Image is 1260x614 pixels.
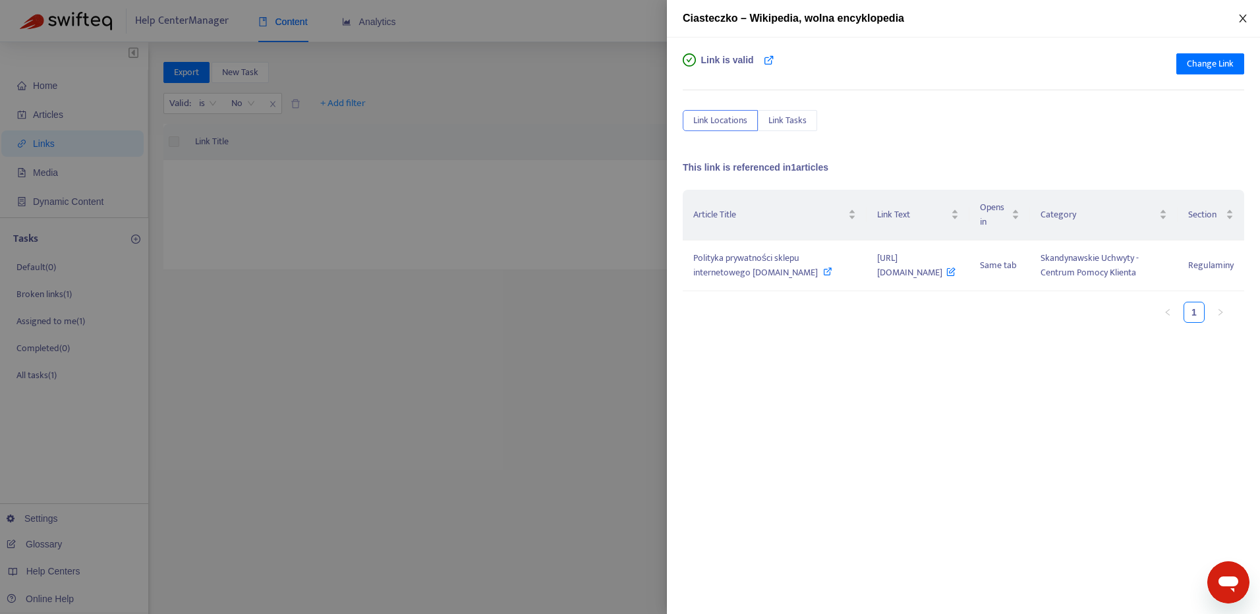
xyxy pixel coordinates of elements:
span: Category [1041,208,1157,222]
button: Close [1234,13,1252,25]
th: Opens in [969,190,1029,240]
button: left [1157,302,1178,323]
span: Ciasteczko – Wikipedia, wolna encyklopedia [683,13,904,24]
button: Link Tasks [758,110,817,131]
button: Change Link [1176,53,1244,74]
span: This link is referenced in 1 articles [683,162,828,173]
th: Category [1030,190,1178,240]
span: Change Link [1187,57,1234,71]
button: right [1210,302,1231,323]
span: close [1238,13,1248,24]
li: Next Page [1210,302,1231,323]
iframe: Przycisk umożliwiający otwarcie okna komunikatora [1207,561,1249,603]
th: Article Title [683,190,867,240]
li: Previous Page [1157,302,1178,323]
th: Link Text [867,190,970,240]
span: Link Text [877,208,949,222]
span: Link is valid [701,53,754,80]
span: Section [1188,208,1223,222]
th: Section [1178,190,1244,240]
span: check-circle [683,53,696,67]
span: Regulaminy [1188,258,1234,273]
span: right [1217,308,1224,316]
span: Link Locations [693,113,747,128]
span: Skandynawskie Uchwyty - Centrum Pomocy Klienta [1041,250,1139,280]
span: [URL][DOMAIN_NAME] [877,250,956,280]
span: Same tab [980,258,1017,273]
span: Polityka prywatności sklepu internetowego [DOMAIN_NAME] [693,250,818,280]
span: Article Title [693,208,845,222]
span: Link Tasks [768,113,807,128]
span: Opens in [980,200,1008,229]
span: left [1164,308,1172,316]
a: 1 [1184,302,1204,322]
button: Link Locations [683,110,758,131]
li: 1 [1184,302,1205,323]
